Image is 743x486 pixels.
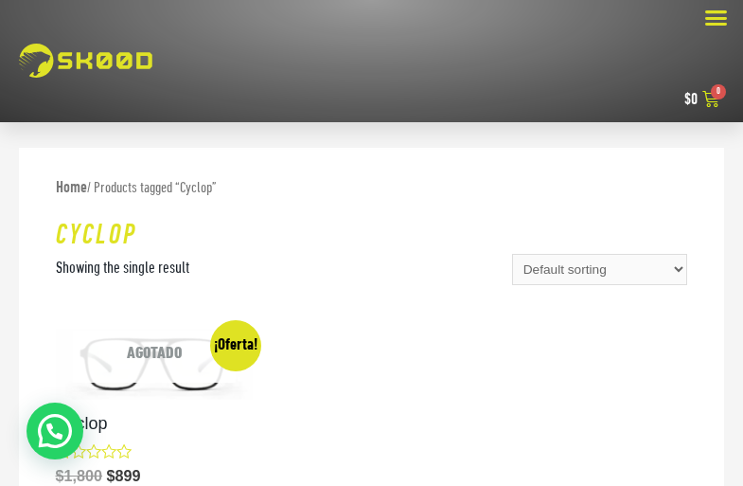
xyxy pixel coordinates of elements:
select: Shop order [512,254,688,285]
bdi: 899 [107,467,141,484]
h1: Cyclop [56,220,688,254]
a: Home [56,180,87,197]
span: Agotado [73,331,237,383]
span: $ [56,467,64,484]
bdi: 1,800 [56,467,103,484]
span: ¡Oferta! [210,320,261,371]
img: Cyclop---Obsidian---Invisible [56,329,254,400]
a: $0 [661,79,743,122]
span: $ [107,467,115,484]
a: Cyclop [56,413,254,435]
p: Showing the single result [56,254,189,285]
bdi: 0 [684,92,698,109]
nav: / Products tagged “Cyclop” [56,173,688,205]
a: Agotado [56,329,254,400]
span: $ [684,92,691,109]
